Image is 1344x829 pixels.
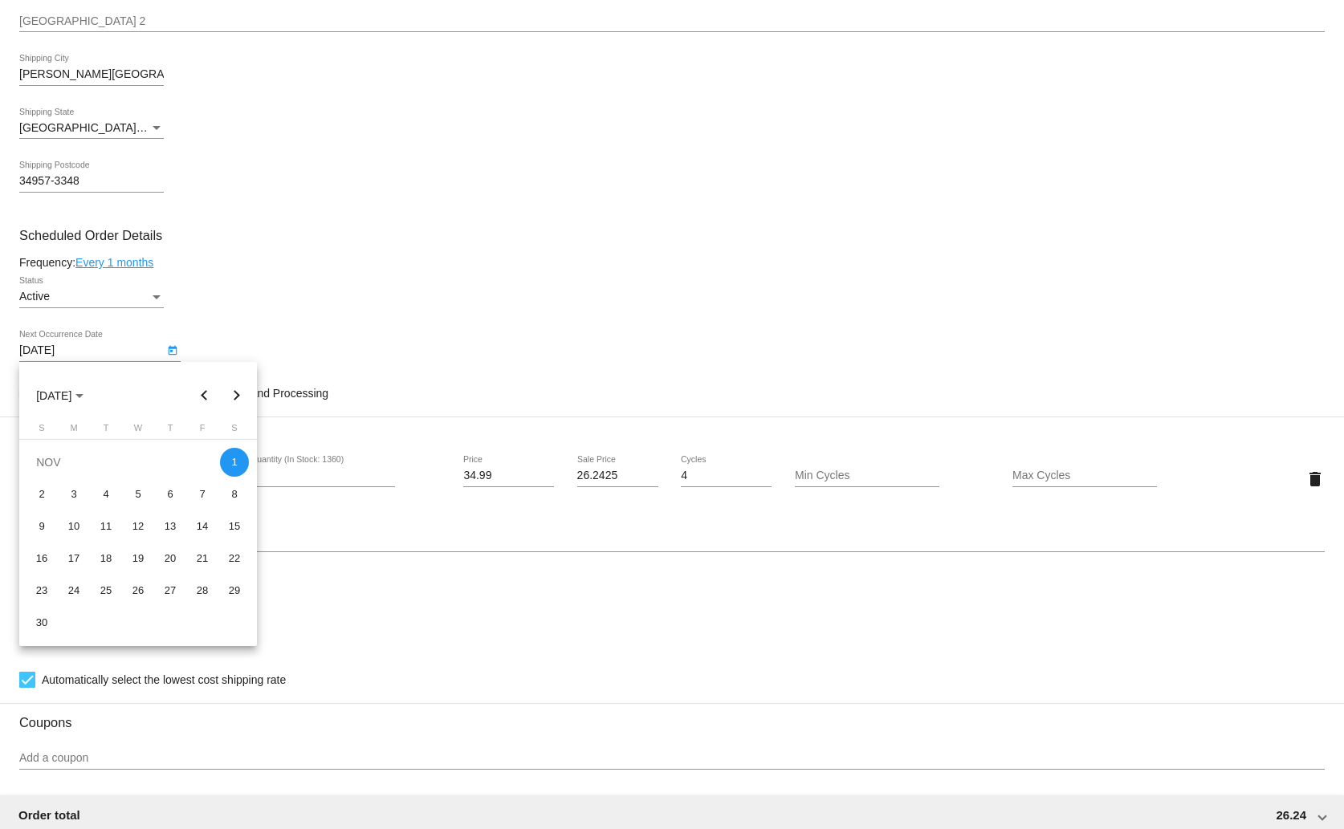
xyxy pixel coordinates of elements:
div: 24 [59,576,88,605]
div: 16 [27,544,56,573]
div: 21 [188,544,217,573]
td: November 17, 2025 [58,543,90,575]
div: 7 [188,480,217,509]
div: 9 [27,512,56,541]
div: 18 [92,544,120,573]
button: Next month [221,380,253,412]
div: 13 [156,512,185,541]
div: 11 [92,512,120,541]
button: Previous month [189,380,221,412]
td: November 19, 2025 [122,543,154,575]
div: 19 [124,544,153,573]
div: 6 [156,480,185,509]
div: 22 [220,544,249,573]
td: November 8, 2025 [218,478,250,510]
td: November 28, 2025 [186,575,218,607]
div: 17 [59,544,88,573]
td: November 9, 2025 [26,510,58,543]
div: 1 [220,448,249,477]
td: November 3, 2025 [58,478,90,510]
td: November 22, 2025 [218,543,250,575]
div: 2 [27,480,56,509]
td: November 24, 2025 [58,575,90,607]
td: November 2, 2025 [26,478,58,510]
td: November 30, 2025 [26,607,58,639]
th: Friday [186,423,218,439]
td: November 1, 2025 [218,446,250,478]
div: 28 [188,576,217,605]
td: November 26, 2025 [122,575,154,607]
div: 23 [27,576,56,605]
td: November 13, 2025 [154,510,186,543]
th: Wednesday [122,423,154,439]
div: 4 [92,480,120,509]
td: November 14, 2025 [186,510,218,543]
td: November 4, 2025 [90,478,122,510]
th: Sunday [26,423,58,439]
td: November 27, 2025 [154,575,186,607]
div: 30 [27,608,56,637]
th: Thursday [154,423,186,439]
div: 5 [124,480,153,509]
td: November 21, 2025 [186,543,218,575]
td: November 18, 2025 [90,543,122,575]
td: November 5, 2025 [122,478,154,510]
th: Tuesday [90,423,122,439]
div: 12 [124,512,153,541]
td: November 11, 2025 [90,510,122,543]
td: November 23, 2025 [26,575,58,607]
td: NOV [26,446,218,478]
div: 14 [188,512,217,541]
div: 10 [59,512,88,541]
div: 20 [156,544,185,573]
div: 3 [59,480,88,509]
div: 15 [220,512,249,541]
td: November 15, 2025 [218,510,250,543]
td: November 12, 2025 [122,510,154,543]
td: November 6, 2025 [154,478,186,510]
div: 25 [92,576,120,605]
span: [DATE] [36,389,83,402]
td: November 25, 2025 [90,575,122,607]
td: November 10, 2025 [58,510,90,543]
div: 26 [124,576,153,605]
td: November 16, 2025 [26,543,58,575]
button: Choose month and year [23,380,96,412]
td: November 20, 2025 [154,543,186,575]
th: Saturday [218,423,250,439]
div: 27 [156,576,185,605]
th: Monday [58,423,90,439]
div: 29 [220,576,249,605]
div: 8 [220,480,249,509]
td: November 29, 2025 [218,575,250,607]
td: November 7, 2025 [186,478,218,510]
